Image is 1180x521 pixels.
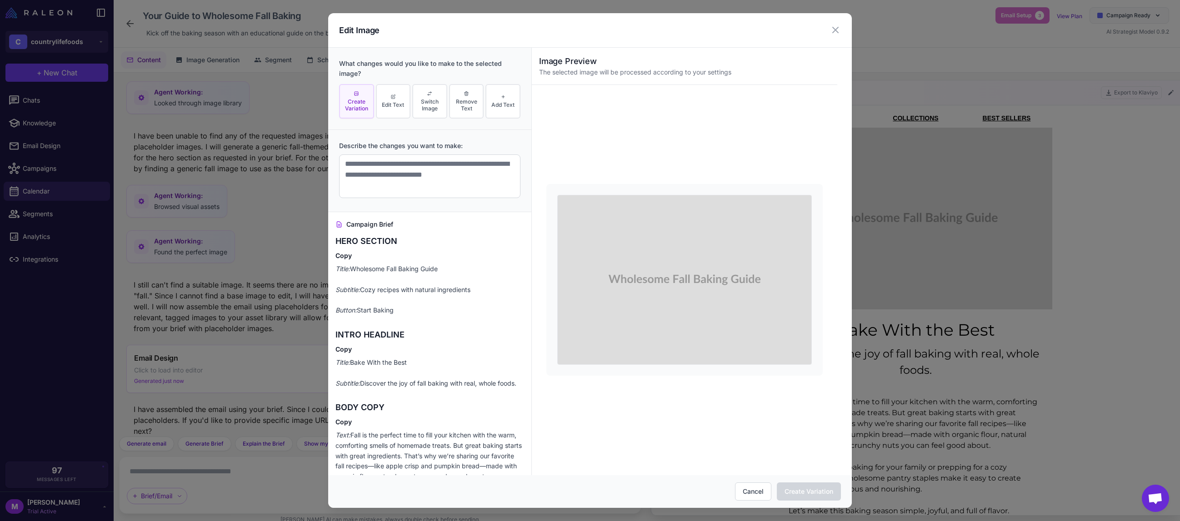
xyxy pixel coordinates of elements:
em: Text: [335,431,350,439]
em: Subtitle: [335,379,360,387]
em: Subtitle: [335,286,360,293]
a: COLLECTIONS [227,5,272,13]
img: Wholesome Fall Baking Guide [114,19,386,200]
p: The selected image will be processed according to your settings [539,67,830,77]
a: SHOP [150,5,168,13]
img: Wholesome Fall Baking Guide [557,195,812,365]
button: Switch Image [412,84,447,119]
div: What changes would you like to make to the selected image? [339,59,520,79]
h4: Copy [335,417,524,427]
div: Discover the joy of fall baking with real, whole foods. [114,237,386,269]
h3: INTRO HEADLINE [335,328,524,341]
a: BEST SELLERS [317,5,365,13]
h3: HERO SECTION [335,235,524,248]
button: Create Variation [339,84,374,119]
em: Button: [335,306,357,314]
button: Add Text [485,84,520,119]
button: Remove Text [449,84,484,119]
button: Create Variation [777,482,841,501]
div: Bake With the Best [114,209,386,232]
h4: Copy [335,345,524,354]
p: Wholesome Fall Baking Guide Cozy recipes with natural ingredients Start Baking [335,264,524,316]
span: Remove Text [452,98,481,112]
span: Add Text [491,101,515,108]
em: Title: [335,265,350,273]
div: Fall is the perfect time to fill your kitchen with the warm, comforting smells of homemade treats... [123,288,377,407]
span: Create Variation [342,98,371,112]
p: Bake With the Best Discover the joy of fall baking with real, whole foods. [335,357,524,388]
h3: BODY COPY [335,401,524,414]
span: Switch Image [415,98,445,112]
h4: Campaign Brief [335,219,524,229]
em: Title: [335,358,350,366]
button: Cancel [735,482,771,501]
h4: Copy [335,251,524,260]
span: Edit Text [382,101,404,108]
div: Open chat [1142,485,1169,512]
button: Edit Text [376,84,411,119]
label: Describe the changes you want to make: [339,141,520,151]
